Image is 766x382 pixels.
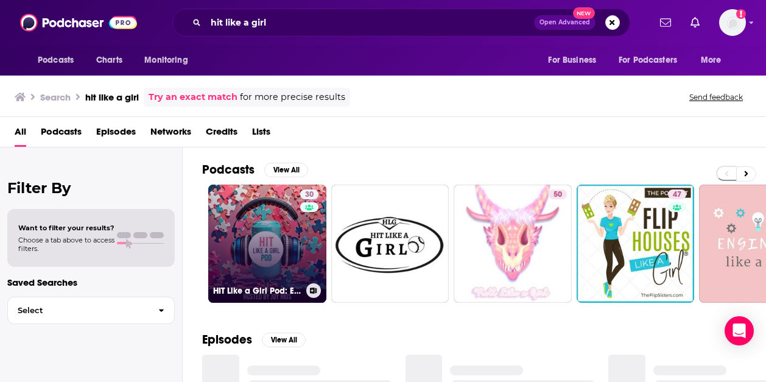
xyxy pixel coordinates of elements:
a: 47 [668,189,686,199]
a: Show notifications dropdown [686,12,705,33]
a: PodcastsView All [202,162,308,177]
a: Podcasts [41,122,82,147]
div: Open Intercom Messenger [725,316,754,345]
img: Podchaser - Follow, Share and Rate Podcasts [20,11,137,34]
button: View All [264,163,308,177]
a: EpisodesView All [202,332,306,347]
h3: hit like a girl [85,91,139,103]
a: Try an exact match [149,90,237,104]
h2: Podcasts [202,162,255,177]
h2: Episodes [202,332,252,347]
span: 50 [553,189,562,201]
span: Open Advanced [539,19,590,26]
h2: Filter By [7,179,175,197]
a: Charts [88,49,130,72]
span: New [573,7,595,19]
a: Credits [206,122,237,147]
a: 47 [577,185,695,303]
button: Show profile menu [719,9,746,36]
a: 30 [300,189,318,199]
span: Podcasts [38,52,74,69]
span: Select [8,306,149,314]
a: 50 [549,189,567,199]
span: For Business [548,52,596,69]
div: Search podcasts, credits, & more... [172,9,630,37]
span: Charts [96,52,122,69]
img: User Profile [719,9,746,36]
span: Monitoring [144,52,188,69]
button: open menu [136,49,203,72]
button: open menu [539,49,611,72]
span: 30 [305,189,314,201]
a: Lists [252,122,270,147]
button: Send feedback [686,92,747,102]
button: Open AdvancedNew [534,15,596,30]
a: Episodes [96,122,136,147]
a: Show notifications dropdown [655,12,676,33]
button: open menu [692,49,737,72]
a: 30HIT Like a Girl Pod: Empowering Women in Health IT [208,185,326,303]
a: Networks [150,122,191,147]
button: View All [262,333,306,347]
a: All [15,122,26,147]
h3: Search [40,91,71,103]
button: Select [7,297,175,324]
button: open menu [611,49,695,72]
span: For Podcasters [619,52,677,69]
a: 50 [454,185,572,303]
span: for more precise results [240,90,345,104]
input: Search podcasts, credits, & more... [206,13,534,32]
span: More [701,52,722,69]
span: Choose a tab above to access filters. [18,236,114,253]
span: 47 [673,189,681,201]
span: Want to filter your results? [18,224,114,232]
button: open menu [29,49,90,72]
svg: Add a profile image [736,9,746,19]
p: Saved Searches [7,277,175,288]
h3: HIT Like a Girl Pod: Empowering Women in Health IT [213,286,301,296]
span: Logged in as Morgan16 [719,9,746,36]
